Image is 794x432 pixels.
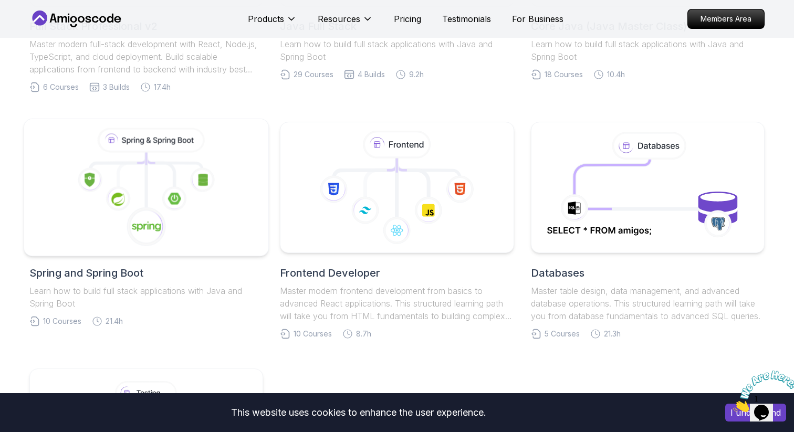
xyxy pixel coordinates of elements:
[106,316,123,326] span: 21.4h
[688,9,764,28] p: Members Area
[604,329,621,339] span: 21.3h
[43,316,81,326] span: 10 Courses
[248,13,284,25] p: Products
[318,13,360,25] p: Resources
[4,4,69,46] img: Chat attention grabber
[154,82,171,92] span: 17.4h
[8,401,709,424] div: This website uses cookies to enhance the user experience.
[280,266,514,280] h2: Frontend Developer
[4,4,8,13] span: 1
[29,266,263,280] h2: Spring and Spring Boot
[294,69,333,80] span: 29 Courses
[294,329,332,339] span: 10 Courses
[729,366,794,416] iframe: chat widget
[29,285,263,310] p: Learn how to build full stack applications with Java and Spring Boot
[725,404,786,422] button: Accept cookies
[545,329,580,339] span: 5 Courses
[545,69,583,80] span: 18 Courses
[103,82,130,92] span: 3 Builds
[531,285,765,322] p: Master table design, data management, and advanced database operations. This structured learning ...
[531,266,765,280] h2: Databases
[356,329,371,339] span: 8.7h
[29,122,263,326] a: Spring and Spring BootLearn how to build full stack applications with Java and Spring Boot10 Cour...
[248,13,297,34] button: Products
[280,285,514,322] p: Master modern frontend development from basics to advanced React applications. This structured le...
[318,13,373,34] button: Resources
[280,122,514,339] a: Frontend DeveloperMaster modern frontend development from basics to advanced React applications. ...
[512,13,563,25] a: For Business
[607,69,625,80] span: 10.4h
[687,9,765,29] a: Members Area
[29,38,263,76] p: Master modern full-stack development with React, Node.js, TypeScript, and cloud deployment. Build...
[442,13,491,25] a: Testimonials
[531,38,765,63] p: Learn how to build full stack applications with Java and Spring Boot
[394,13,421,25] a: Pricing
[358,69,385,80] span: 4 Builds
[409,69,424,80] span: 9.2h
[43,82,79,92] span: 6 Courses
[531,122,765,339] a: DatabasesMaster table design, data management, and advanced database operations. This structured ...
[280,38,514,63] p: Learn how to build full stack applications with Java and Spring Boot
